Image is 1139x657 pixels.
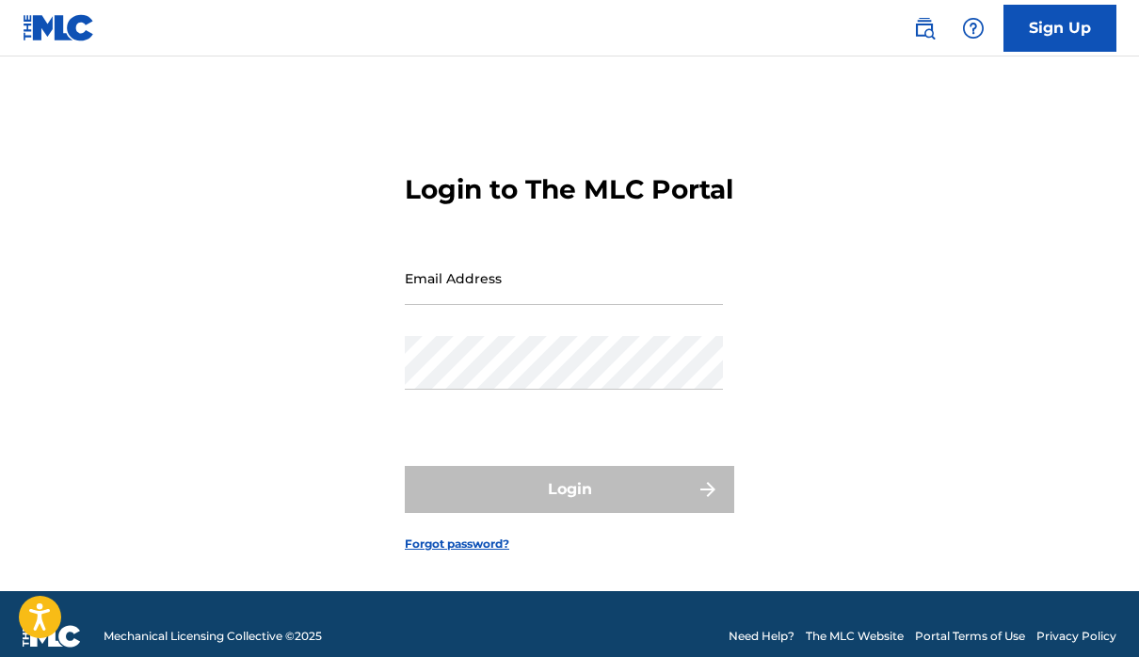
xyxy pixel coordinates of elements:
a: Sign Up [1003,5,1116,52]
span: Mechanical Licensing Collective © 2025 [104,628,322,645]
div: Help [955,9,992,47]
a: Privacy Policy [1036,628,1116,645]
a: Portal Terms of Use [915,628,1025,645]
a: Need Help? [729,628,794,645]
img: search [913,17,936,40]
img: help [962,17,985,40]
h3: Login to The MLC Portal [405,173,733,206]
img: MLC Logo [23,14,95,41]
a: The MLC Website [806,628,904,645]
a: Public Search [906,9,943,47]
a: Forgot password? [405,536,509,553]
img: logo [23,625,81,648]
